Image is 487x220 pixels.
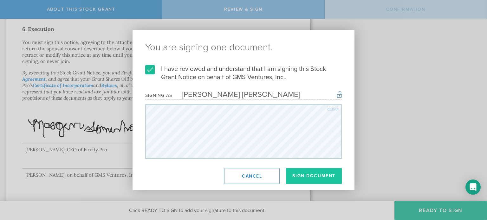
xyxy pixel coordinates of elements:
div: Open Intercom Messenger [465,179,481,195]
div: Signing as [145,93,172,98]
ng-pluralize: You are signing one document. [145,43,342,52]
button: Sign Document [286,168,342,184]
button: Cancel [224,168,280,184]
label: I have reviewed and understand that I am signing this Stock Grant Notice on behalf of GMS Venture... [145,65,342,81]
div: [PERSON_NAME] [PERSON_NAME] [172,90,300,99]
